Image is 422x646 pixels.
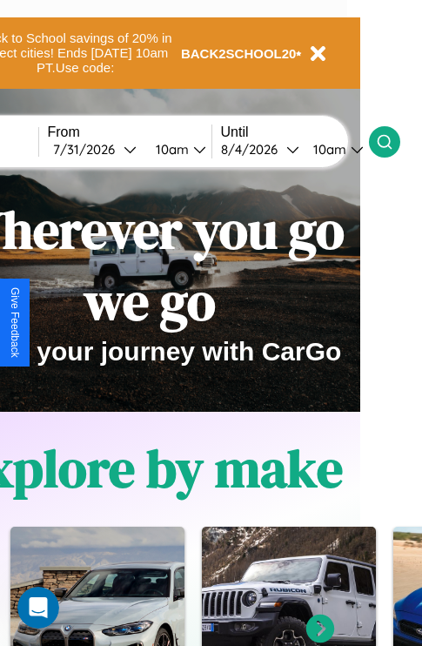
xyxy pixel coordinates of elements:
div: 10am [305,141,351,158]
div: 10am [147,141,193,158]
label: From [48,124,211,140]
button: 10am [142,140,211,158]
div: 7 / 31 / 2026 [53,141,124,158]
div: 8 / 4 / 2026 [221,141,286,158]
button: 7/31/2026 [48,140,142,158]
div: Give Feedback [9,287,21,358]
iframe: Intercom live chat [17,587,59,629]
label: Until [221,124,369,140]
button: 10am [299,140,369,158]
b: BACK2SCHOOL20 [181,46,297,61]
